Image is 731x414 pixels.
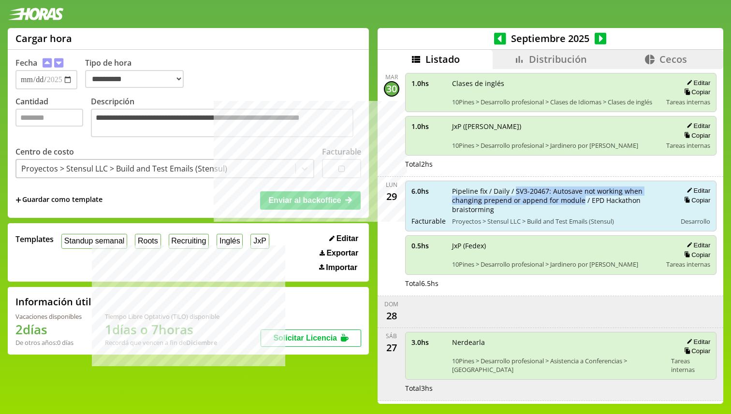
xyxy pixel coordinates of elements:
[15,195,102,205] span: +Guardar como template
[411,186,445,196] span: 6.0 hs
[250,234,269,249] button: JxP
[411,241,445,250] span: 0.5 hs
[384,81,399,97] div: 30
[452,241,660,250] span: JxP (Fedex)
[15,146,74,157] label: Centro de costo
[411,338,445,347] span: 3.0 hs
[684,122,710,130] button: Editar
[105,338,219,347] div: Recordá que vencen a fin de
[666,98,710,106] span: Tareas internas
[15,295,91,308] h2: Información útil
[91,109,353,137] textarea: Descripción
[684,186,710,195] button: Editar
[378,69,723,402] div: scrollable content
[386,332,397,340] div: sáb
[268,196,341,204] span: Enviar al backoffice
[659,53,687,66] span: Cecos
[681,88,710,96] button: Copiar
[186,338,217,347] b: Diciembre
[61,234,127,249] button: Standup semanal
[273,334,337,342] span: Solicitar Licencia
[411,122,445,131] span: 1.0 hs
[261,329,361,347] button: Solicitar Licencia
[452,357,665,374] span: 10Pines > Desarrollo profesional > Asistencia a Conferencias > [GEOGRAPHIC_DATA]
[105,321,219,338] h1: 1 días o 7 horas
[681,251,710,259] button: Copiar
[529,53,587,66] span: Distribución
[105,312,219,321] div: Tiempo Libre Optativo (TiLO) disponible
[666,141,710,150] span: Tareas internas
[405,279,717,288] div: Total 6.5 hs
[385,73,398,81] div: mar
[405,159,717,169] div: Total 2 hs
[15,32,72,45] h1: Cargar hora
[326,234,361,243] button: Editar
[15,321,82,338] h1: 2 días
[326,263,357,272] span: Importar
[91,96,361,140] label: Descripción
[681,217,710,226] span: Desarrollo
[15,312,82,321] div: Vacaciones disponibles
[384,300,398,308] div: dom
[666,260,710,269] span: Tareas internas
[684,338,710,346] button: Editar
[8,8,64,20] img: logotipo
[21,163,227,174] div: Proyectos > Stensul LLC > Build and Test Emails (Stensul)
[169,234,209,249] button: Recruiting
[671,357,710,374] span: Tareas internas
[411,216,445,226] span: Facturable
[452,79,660,88] span: Clases de inglés
[452,217,670,226] span: Proyectos > Stensul LLC > Build and Test Emails (Stensul)
[681,347,710,355] button: Copiar
[386,181,397,189] div: lun
[411,79,445,88] span: 1.0 hs
[135,234,161,249] button: Roots
[85,57,191,89] label: Tipo de hora
[336,234,358,243] span: Editar
[15,109,83,127] input: Cantidad
[260,191,361,210] button: Enviar al backoffice
[425,53,460,66] span: Listado
[684,79,710,87] button: Editar
[452,186,670,214] span: Pipeline fix / Daily / SV3-20467: Autosave not working when changing prepend or append for module...
[384,340,399,356] div: 27
[322,146,361,157] label: Facturable
[452,338,665,347] span: Nerdearla
[326,249,358,257] span: Exportar
[452,260,660,269] span: 10Pines > Desarrollo profesional > Jardinero por [PERSON_NAME]
[684,241,710,249] button: Editar
[15,195,21,205] span: +
[15,338,82,347] div: De otros años: 0 días
[15,234,54,244] span: Templates
[681,196,710,204] button: Copiar
[217,234,243,249] button: Inglés
[681,131,710,140] button: Copiar
[15,57,37,68] label: Fecha
[452,98,660,106] span: 10Pines > Desarrollo profesional > Clases de Idiomas > Clases de inglés
[384,189,399,204] div: 29
[506,32,595,45] span: Septiembre 2025
[452,122,660,131] span: JxP ([PERSON_NAME])
[384,308,399,324] div: 28
[15,96,91,140] label: Cantidad
[452,141,660,150] span: 10Pines > Desarrollo profesional > Jardinero por [PERSON_NAME]
[405,384,717,393] div: Total 3 hs
[317,248,361,258] button: Exportar
[85,70,184,88] select: Tipo de hora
